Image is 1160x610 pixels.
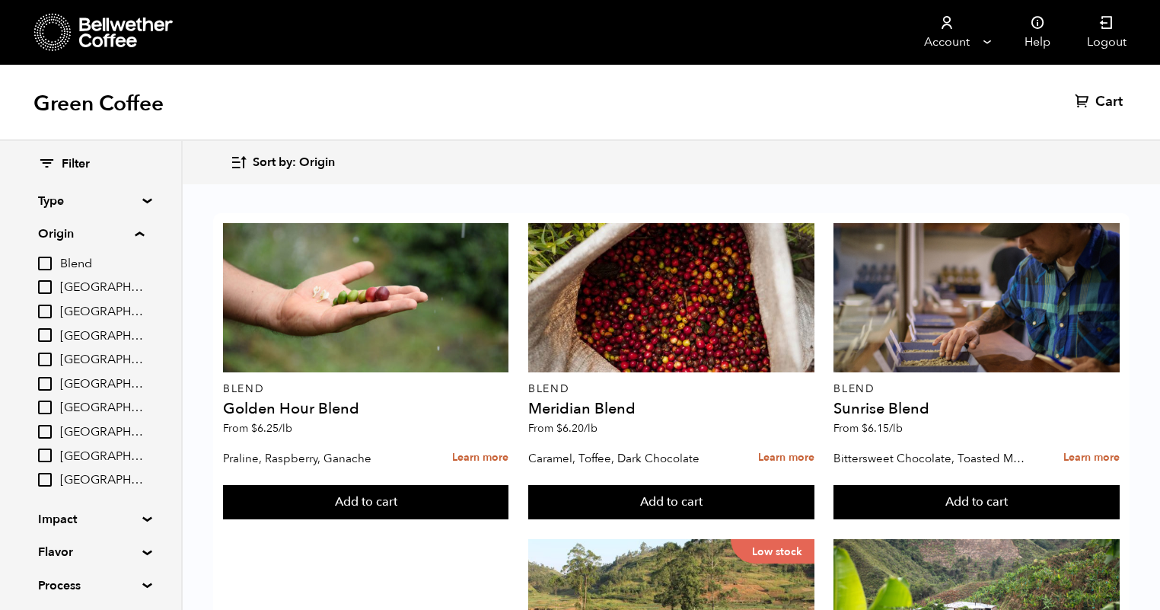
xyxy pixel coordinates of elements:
p: Praline, Raspberry, Ganache [223,447,417,470]
span: /lb [584,421,598,436]
span: $ [862,421,868,436]
input: [GEOGRAPHIC_DATA] [38,280,52,294]
span: From [833,421,903,436]
span: $ [251,421,257,436]
span: From [223,421,292,436]
span: [GEOGRAPHIC_DATA] [60,449,144,465]
h4: Meridian Blend [528,401,814,417]
button: Sort by: Origin [230,145,335,180]
span: $ [556,421,562,436]
p: Blend [833,384,1120,394]
input: [GEOGRAPHIC_DATA] [38,305,52,318]
summary: Type [38,192,143,210]
a: Learn more [1063,442,1120,474]
span: Blend [60,256,144,273]
input: [GEOGRAPHIC_DATA] [38,425,52,439]
p: Blend [528,384,814,394]
input: [GEOGRAPHIC_DATA] [38,353,52,366]
span: [GEOGRAPHIC_DATA] [60,400,144,417]
bdi: 6.15 [862,421,903,436]
p: Caramel, Toffee, Dark Chocolate [528,447,722,470]
p: Low stock [731,539,814,564]
h4: Golden Hour Blend [223,401,509,417]
span: [GEOGRAPHIC_DATA] [60,472,144,489]
input: [GEOGRAPHIC_DATA] [38,328,52,342]
summary: Process [38,576,143,595]
bdi: 6.20 [556,421,598,436]
button: Add to cart [528,485,814,520]
p: Bittersweet Chocolate, Toasted Marshmallow, Candied Orange, Praline [833,447,1028,470]
p: Blend [223,384,509,394]
span: [GEOGRAPHIC_DATA] [60,328,144,345]
h1: Green Coffee [33,90,164,117]
h4: Sunrise Blend [833,401,1120,417]
span: Filter [62,156,90,173]
summary: Origin [38,225,144,243]
input: [GEOGRAPHIC_DATA] [38,401,52,414]
span: [GEOGRAPHIC_DATA] [60,304,144,321]
input: Blend [38,257,52,270]
span: From [528,421,598,436]
summary: Flavor [38,543,143,561]
input: [GEOGRAPHIC_DATA] [38,377,52,391]
span: [GEOGRAPHIC_DATA] [60,279,144,296]
span: /lb [279,421,292,436]
span: [GEOGRAPHIC_DATA] [60,352,144,369]
summary: Impact [38,510,143,529]
a: Learn more [452,442,508,474]
a: Learn more [758,442,814,474]
span: [GEOGRAPHIC_DATA] [60,424,144,441]
span: /lb [889,421,903,436]
span: Sort by: Origin [253,155,335,171]
button: Add to cart [223,485,509,520]
span: [GEOGRAPHIC_DATA] [60,376,144,393]
bdi: 6.25 [251,421,292,436]
a: Cart [1075,93,1127,111]
input: [GEOGRAPHIC_DATA] [38,449,52,462]
button: Add to cart [833,485,1120,520]
input: [GEOGRAPHIC_DATA] [38,473,52,487]
span: Cart [1095,93,1123,111]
